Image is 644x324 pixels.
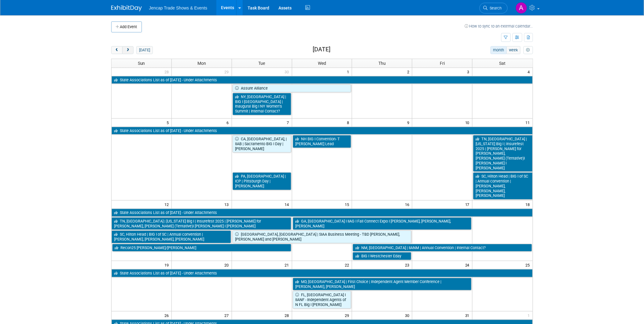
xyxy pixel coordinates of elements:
span: 14 [284,201,292,208]
a: NY, [GEOGRAPHIC_DATA] | BIG I [GEOGRAPHIC_DATA] | Inaugural Big I NY Women’s Summit | Internal Co... [233,93,291,115]
button: next [122,46,134,54]
span: 27 [224,311,232,319]
span: 25 [525,261,533,269]
button: myCustomButton [524,46,533,54]
span: Fri [440,61,445,66]
span: 3 [467,68,472,75]
span: 23 [404,261,412,269]
button: prev [111,46,123,54]
span: 28 [164,68,171,75]
span: 1 [346,68,352,75]
span: 30 [404,311,412,319]
span: 5 [166,119,171,126]
span: 19 [164,261,171,269]
h2: [DATE] [313,46,330,53]
span: 20 [224,261,232,269]
a: CA, [GEOGRAPHIC_DATA], | IIAB | Sacramento BIG I Day | [PERSON_NAME] [233,135,291,153]
button: week [506,46,521,54]
button: month [491,46,507,54]
a: BIG I Westchester Eday [353,252,411,260]
span: 2 [407,68,412,75]
a: GA, [GEOGRAPHIC_DATA] I IIAG I Fall Connect Expo I [PERSON_NAME], [PERSON_NAME], [PERSON_NAME] [293,217,472,230]
a: SC, Hilton Head | BIG I of SC | Annual convention | [PERSON_NAME], [PERSON_NAME], [PERSON_NAME] [112,230,231,243]
span: 16 [404,201,412,208]
a: State Associations List as of [DATE] - Under Attachments [112,76,533,84]
a: Search [480,3,508,13]
a: Assure Alliance [233,84,351,92]
span: 7 [286,119,292,126]
span: Mon [197,61,206,66]
span: 11 [525,119,533,126]
a: TN, [GEOGRAPHIC_DATA] | [US_STATE] Big I | Insurefest 2025 | [PERSON_NAME] for [PERSON_NAME], [PE... [473,135,532,172]
span: 12 [164,201,171,208]
button: Add Event [111,21,142,32]
a: SC, Hilton Head | BIG I of SC | Annual convention | [PERSON_NAME], [PERSON_NAME], [PERSON_NAME] [473,172,532,200]
a: [GEOGRAPHIC_DATA], [GEOGRAPHIC_DATA] | SIAA Business Meeting - TBD [PERSON_NAME], [PERSON_NAME] a... [233,230,412,243]
span: 29 [344,311,352,319]
span: 30 [284,68,292,75]
a: State Associations List as of [DATE] - Under Attachments [112,269,533,277]
img: ExhibitDay [111,5,142,11]
span: 24 [465,261,472,269]
span: 26 [164,311,171,319]
span: 28 [284,311,292,319]
span: 18 [525,201,533,208]
a: TN, [GEOGRAPHIC_DATA] | [US_STATE] Big I | Insurefest 2025 | [PERSON_NAME] for [PERSON_NAME], [PE... [112,217,291,230]
a: Recon25 [PERSON_NAME]/[PERSON_NAME] [112,244,291,252]
a: State Associations List as of [DATE] - Under Attachments [112,209,533,217]
span: 6 [226,119,232,126]
a: NM, [GEOGRAPHIC_DATA] | IIANM | Annual Convention | Internal Contact? [353,244,532,252]
span: 13 [224,201,232,208]
a: NH BIG I Convention- T [PERSON_NAME] Lead [293,135,351,148]
span: Jencap Trade Shows & Events [149,6,208,10]
span: 29 [224,68,232,75]
a: How to sync to an external calendar... [465,24,533,28]
button: [DATE] [136,46,153,54]
span: Sun [138,61,145,66]
span: Sat [499,61,506,66]
span: 10 [465,119,472,126]
a: PA, [GEOGRAPHIC_DATA] | ICP | Pittsburgh Day | [PERSON_NAME] [233,172,291,190]
span: 22 [344,261,352,269]
span: Wed [318,61,326,66]
img: Allison Sharpe [516,2,527,14]
span: 31 [465,311,472,319]
a: MD, [GEOGRAPHIC_DATA] | First Choice | Independent Agent Member Conference | [PERSON_NAME], [PERS... [293,278,472,290]
span: Tue [259,61,265,66]
a: State Associations List as of [DATE] - Under Attachments [112,127,533,135]
span: 9 [407,119,412,126]
span: 17 [465,201,472,208]
span: Thu [378,61,386,66]
span: 15 [344,201,352,208]
span: Search [488,6,502,10]
i: Personalize Calendar [526,48,530,52]
span: 21 [284,261,292,269]
span: 1 [527,311,533,319]
span: 8 [346,119,352,126]
span: 4 [527,68,533,75]
a: FL, [GEOGRAPHIC_DATA] I IIANF - Independent Agents of N FL Big I [PERSON_NAME] [293,291,351,308]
